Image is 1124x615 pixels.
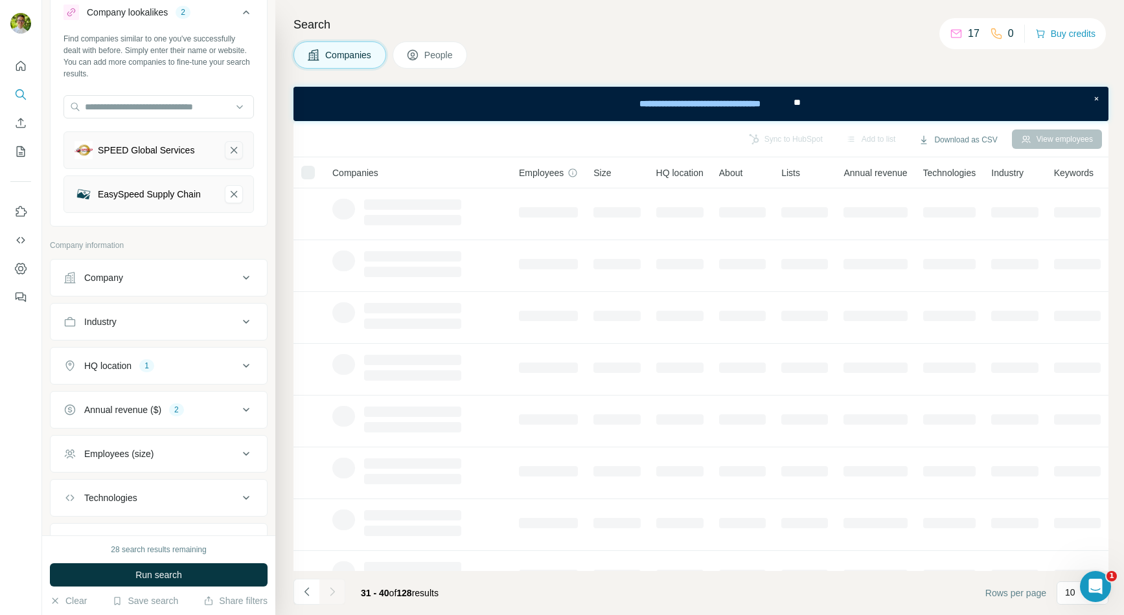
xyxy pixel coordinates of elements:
button: Navigate to previous page [293,579,319,605]
button: Industry [51,306,267,337]
span: results [361,588,439,598]
span: Run search [135,568,182,581]
span: Rows per page [985,587,1046,599]
div: EasySpeed Supply Chain [98,188,201,201]
div: 2 [176,6,190,18]
span: Size [593,166,611,179]
iframe: Banner [293,87,1108,121]
span: HQ location [656,166,704,179]
h4: Search [293,16,1108,34]
button: Enrich CSV [10,111,31,135]
button: Share filters [203,594,268,607]
button: Company [51,262,267,293]
div: HQ location [84,359,132,372]
button: Run search [50,563,268,587]
button: Employees (size) [51,438,267,469]
div: Employees (size) [84,447,154,460]
span: Lists [781,166,800,179]
p: Company information [50,240,268,251]
button: HQ location1 [51,350,267,381]
button: Search [10,83,31,106]
div: Technologies [84,491,137,504]
div: SPEED Global Services [98,144,194,157]
span: Annual revenue [843,166,907,179]
button: Clear [50,594,87,607]
span: Companies [325,49,373,61]
iframe: Intercom live chat [1080,571,1111,602]
p: 17 [968,26,980,41]
div: Industry [84,315,117,328]
span: About [719,166,743,179]
span: 31 - 40 [361,588,389,598]
button: Quick start [10,54,31,78]
img: EasySpeed Supply Chain-logo [75,185,93,203]
button: Use Surfe on LinkedIn [10,200,31,223]
p: 0 [1008,26,1014,41]
div: Find companies similar to one you've successfully dealt with before. Simply enter their name or w... [63,33,254,80]
span: Technologies [923,166,976,179]
span: of [389,588,397,598]
button: Buy credits [1035,25,1095,43]
span: Industry [991,166,1024,179]
button: Use Surfe API [10,229,31,252]
button: Save search [112,594,178,607]
img: SPEED Global Services-logo [75,141,93,159]
button: Download as CSV [910,130,1006,150]
button: Keywords6 [51,526,267,563]
img: Avatar [10,13,31,34]
button: SPEED Global Services-remove-button [225,141,243,159]
span: Keywords [1054,166,1094,179]
div: 2 [169,404,184,416]
span: People [424,49,454,61]
span: Employees [519,166,564,179]
p: 10 [1065,586,1075,599]
div: Company [84,271,123,284]
span: 1 [1107,571,1117,581]
div: 1 [139,360,154,372]
div: Company lookalikes [87,6,168,19]
button: Dashboard [10,257,31,280]
span: Companies [332,166,378,179]
button: Annual revenue ($)2 [51,394,267,425]
span: 128 [396,588,411,598]
button: EasySpeed Supply Chain-remove-button [225,185,243,203]
button: Feedback [10,285,31,309]
div: Annual revenue ($) [84,403,161,416]
button: My lists [10,140,31,163]
button: Technologies [51,482,267,513]
div: 28 search results remaining [111,544,206,555]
